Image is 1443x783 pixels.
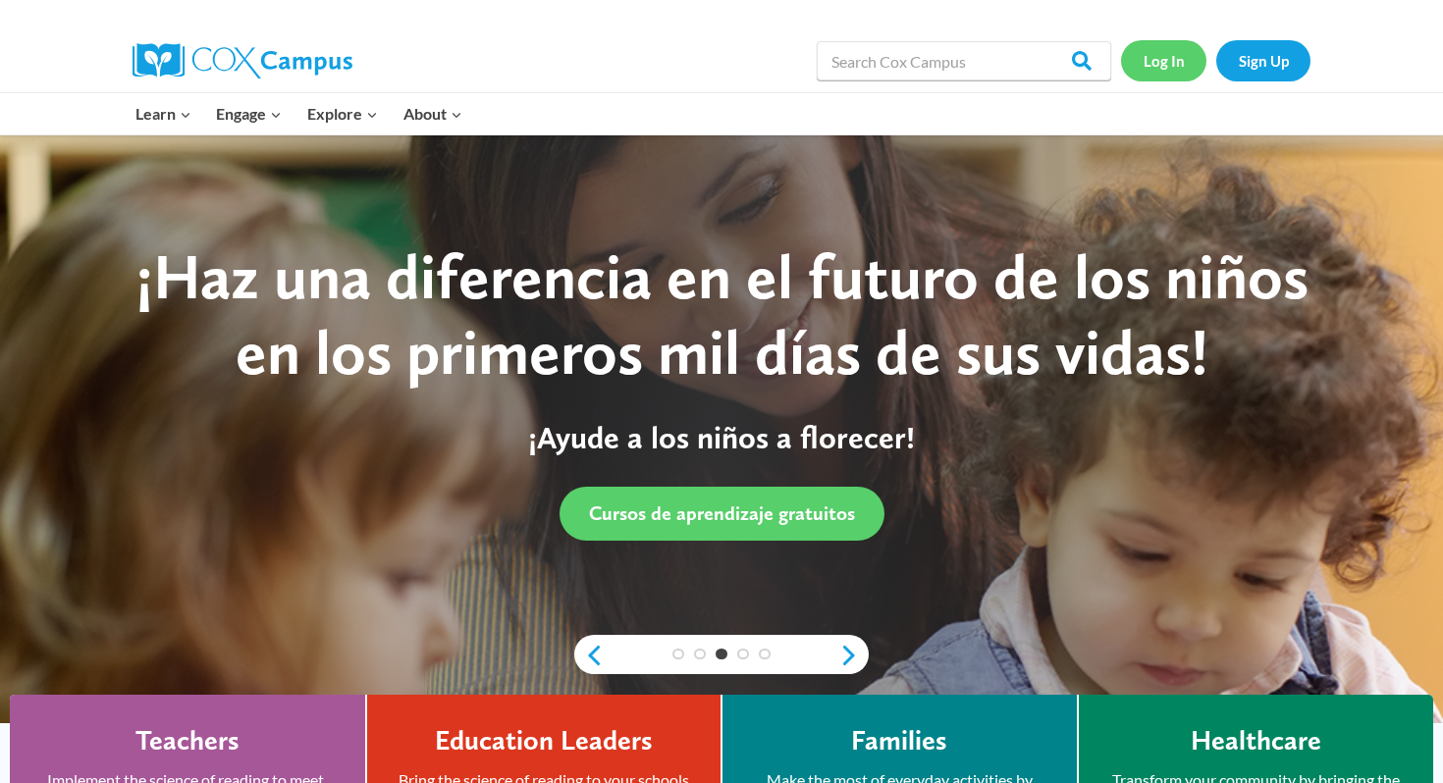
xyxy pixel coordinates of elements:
[108,239,1335,391] div: ¡Haz una diferencia en el futuro de los niños en los primeros mil días de sus vidas!
[1121,40,1310,80] nav: Secondary Navigation
[123,93,204,134] button: Child menu of Learn
[672,649,684,660] a: 1
[574,636,869,675] div: content slider buttons
[839,644,869,667] a: next
[851,724,947,757] h4: Families
[435,724,653,757] h4: Education Leaders
[108,419,1335,456] p: ¡Ayude a los niños a florecer!
[817,41,1111,80] input: Search Cox Campus
[589,501,855,525] span: Cursos de aprendizaje gratuitos
[294,93,391,134] button: Child menu of Explore
[133,43,352,78] img: Cox Campus
[391,93,475,134] button: Child menu of About
[694,649,706,660] a: 2
[123,93,474,134] nav: Primary Navigation
[759,649,771,660] a: 5
[1121,40,1206,80] a: Log In
[1216,40,1310,80] a: Sign Up
[560,487,884,541] a: Cursos de aprendizaje gratuitos
[737,649,749,660] a: 4
[716,649,727,660] a: 3
[204,93,295,134] button: Child menu of Engage
[135,724,240,757] h4: Teachers
[574,644,604,667] a: previous
[1191,724,1321,757] h4: Healthcare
